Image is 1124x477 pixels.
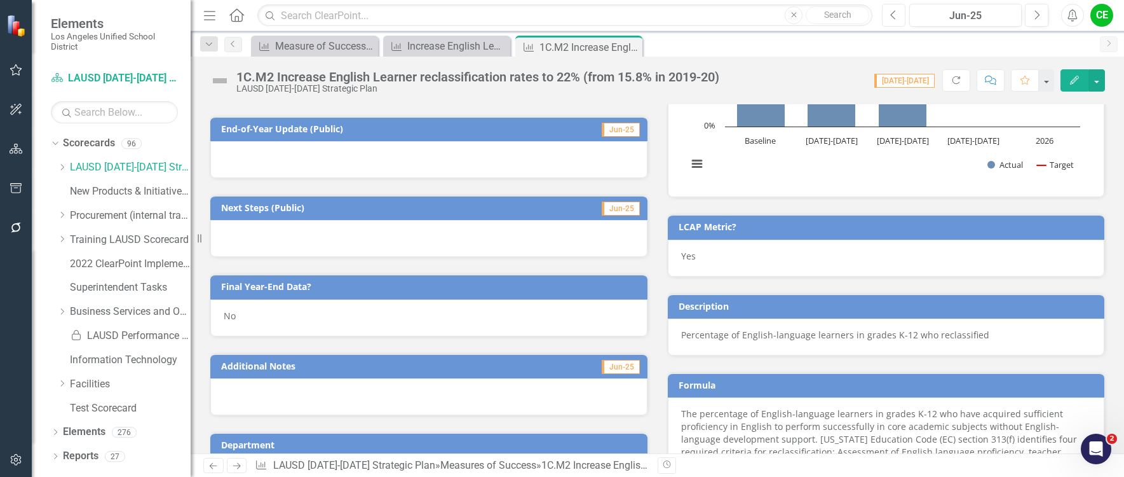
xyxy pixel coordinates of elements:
[221,203,506,212] h3: Next Steps (Public)
[681,250,696,262] span: Yes
[987,159,1023,170] button: Show Actual
[1107,434,1117,444] span: 2
[1037,159,1074,170] button: Show Target
[51,71,178,86] a: LAUSD [DATE]-[DATE] Strategic Plan
[63,425,105,439] a: Elements
[236,70,719,84] div: 1C.M2 Increase English Learner reclassification rates to 22% (from 15.8% in 2019-20)
[257,4,872,27] input: Search ClearPoint...
[70,377,191,392] a: Facilities
[679,380,1099,390] h3: Formula
[51,101,178,123] input: Search Below...
[407,38,507,54] div: Increase English Learner reclassification K-12 rates District-wide to 23% (from 15.2% in [DATE]-[...
[121,138,142,149] div: 96
[63,449,98,464] a: Reports
[221,282,641,291] h3: Final Year-End Data?
[539,39,639,55] div: 1C.M2 Increase English Learner reclassification rates to 22% (from 15.8% in 2019-20)
[70,209,191,223] a: Procurement (internal tracking for CPO, CBO only)
[70,329,191,343] a: LAUSD Performance Meter
[224,310,236,322] span: No
[70,233,191,247] a: Training LAUSD Scorecard
[51,16,178,31] span: Elements
[1036,135,1053,146] text: 2026
[679,222,1099,232] h3: LCAP Metric?
[210,71,230,91] img: Not Defined
[254,38,375,54] a: Measure of Success - Scorecard Report
[681,329,1092,342] p: Percentage of English-language learners in grades K-12 who reclassified
[876,135,928,146] text: [DATE]-[DATE]
[63,136,115,151] a: Scorecards
[1081,434,1111,464] iframe: Intercom live chat
[806,6,869,24] button: Search
[602,202,640,216] span: Jun-25
[5,13,29,38] img: ClearPoint Strategy
[236,84,719,93] div: LAUSD [DATE]-[DATE] Strategic Plan
[914,8,1017,24] div: Jun-25
[440,459,536,471] a: Measures of Success
[221,440,641,450] h3: Department
[745,135,776,146] text: Baseline
[1090,4,1113,27] button: CE
[112,427,137,438] div: 276
[70,160,191,175] a: LAUSD [DATE]-[DATE] Strategic Plan
[602,123,640,137] span: Jun-25
[105,451,125,462] div: 27
[541,459,922,471] div: 1C.M2 Increase English Learner reclassification rates to 22% (from 15.8% in 2019-20)
[824,10,851,20] span: Search
[679,301,1099,311] h3: Description
[51,31,178,52] small: Los Angeles Unified School District
[255,459,647,473] div: » »
[70,184,191,199] a: New Products & Initiatives 2025-26
[688,155,706,173] button: View chart menu, Chart
[273,459,435,471] a: LAUSD [DATE]-[DATE] Strategic Plan
[947,135,999,146] text: [DATE]-[DATE]
[909,4,1022,27] button: Jun-25
[275,38,375,54] div: Measure of Success - Scorecard Report
[70,305,191,319] a: Business Services and Operations
[70,353,191,368] a: Information Technology
[221,124,538,134] h3: End-of-Year Update (Public)
[70,257,191,272] a: 2022 ClearPoint Implementation
[805,135,857,146] text: [DATE]-[DATE]
[221,361,496,371] h3: Additional Notes
[704,120,715,131] text: 0%
[70,401,191,416] a: Test Scorecard
[386,38,507,54] a: Increase English Learner reclassification K-12 rates District-wide to 23% (from 15.2% in [DATE]-[...
[70,280,191,295] a: Superintendent Tasks
[874,74,935,88] span: [DATE]-[DATE]
[602,360,640,374] span: Jun-25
